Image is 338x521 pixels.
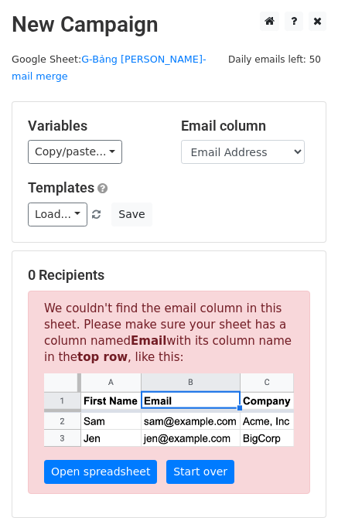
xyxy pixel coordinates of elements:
iframe: Chat Widget [261,447,338,521]
h5: 0 Recipients [28,267,310,284]
a: Start over [166,460,234,484]
img: google_sheets_email_column-fe0440d1484b1afe603fdd0efe349d91248b687ca341fa437c667602712cb9b1.png [44,373,294,446]
a: Templates [28,179,94,196]
h5: Email column [181,117,311,135]
button: Save [111,203,152,226]
a: Load... [28,203,87,226]
p: We couldn't find the email column in this sheet. Please make sure your sheet has a column named w... [28,291,310,493]
h5: Variables [28,117,158,135]
h2: New Campaign [12,12,326,38]
small: Google Sheet: [12,53,207,83]
strong: top row [77,350,128,364]
span: Daily emails left: 50 [223,51,326,68]
a: Copy/paste... [28,140,122,164]
a: Daily emails left: 50 [223,53,326,65]
a: Open spreadsheet [44,460,157,484]
a: G-Bảng [PERSON_NAME]-mail merge [12,53,207,83]
strong: Email [131,334,166,348]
